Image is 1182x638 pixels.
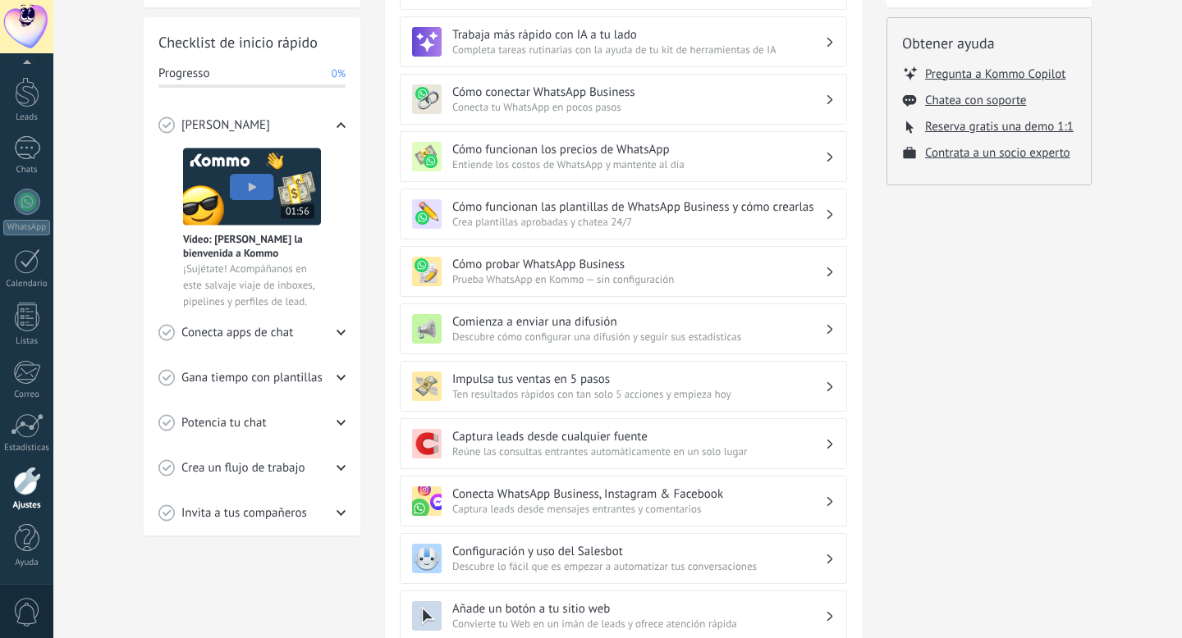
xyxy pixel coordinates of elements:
[158,32,346,52] h2: Checklist de inicio rápido
[452,43,825,57] span: Completa tareas rutinarias con la ayuda de tu kit de herramientas de IA
[183,148,321,226] img: Meet video
[452,142,825,157] h3: Cómo funcionan los precios de WhatsApp
[3,500,51,511] div: Ajustes
[452,617,825,631] span: Convierte tu Web en un imán de leads y ofrece atención rápida
[452,157,825,171] span: Entiende los costos de WhatsApp y mantente al día
[452,257,825,272] h3: Cómo probar WhatsApp Business
[3,220,50,235] div: WhatsApp
[925,93,1026,108] button: Chatea con soporte
[452,84,825,100] h3: Cómo conectar WhatsApp Business
[181,117,270,134] span: [PERSON_NAME]
[183,261,321,310] span: ¡Sujétate! Acompáñanos en este salvaje viaje de inboxes, pipelines y perfiles de lead.
[452,371,825,387] h3: Impulsa tus ventas en 5 pasos
[181,415,267,431] span: Potencia tu chat
[452,100,825,114] span: Conecta tu WhatsApp en pocos pasos
[925,119,1074,134] button: Reserva gratis una demo 1:1
[902,33,1076,53] h2: Obtener ayuda
[332,66,346,82] span: 0%
[452,215,825,229] span: Crea plantillas aprobadas y chatea 24/7
[3,390,51,400] div: Correo
[452,444,825,458] span: Reúne las consultas entrantes automáticamente en un solo lugar
[452,502,825,516] span: Captura leads desde mensajes entrantes y comentarios
[925,145,1070,161] button: Contrata a un socio experto
[452,544,825,559] h3: Configuración y uso del Salesbot
[181,460,305,476] span: Crea un flujo de trabajo
[452,272,825,286] span: Prueba WhatsApp en Kommo — sin configuración
[452,429,825,444] h3: Captura leads desde cualquier fuente
[452,387,825,401] span: Ten resultados rápidos con tan solo 5 acciones y empieza hoy
[3,558,51,568] div: Ayuda
[3,279,51,289] div: Calendario
[452,199,825,215] h3: Cómo funcionan las plantillas de WhatsApp Business y cómo crearlas
[452,314,825,330] h3: Comienza a enviar una difusión
[452,330,825,344] span: Descubre cómo configurar una difusión y seguir sus estadísticas
[452,27,825,43] h3: Trabaja más rápido con IA a tu lado
[181,370,323,386] span: Gana tiempo con plantillas
[452,559,825,573] span: Descubre lo fácil que es empezar a automatizar tus conversaciones
[181,505,307,522] span: Invita a tus compañeros
[3,336,51,347] div: Listas
[158,66,209,82] span: Progresso
[452,601,825,617] h3: Añade un botón a tu sitio web
[452,486,825,502] h3: Conecta WhatsApp Business, Instagram & Facebook
[183,232,321,260] span: Vídeo: [PERSON_NAME] la bienvenida a Kommo
[3,112,51,123] div: Leads
[3,443,51,453] div: Estadísticas
[181,325,293,341] span: Conecta apps de chat
[925,66,1065,82] button: Pregunta a Kommo Copilot
[3,165,51,175] div: Chats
